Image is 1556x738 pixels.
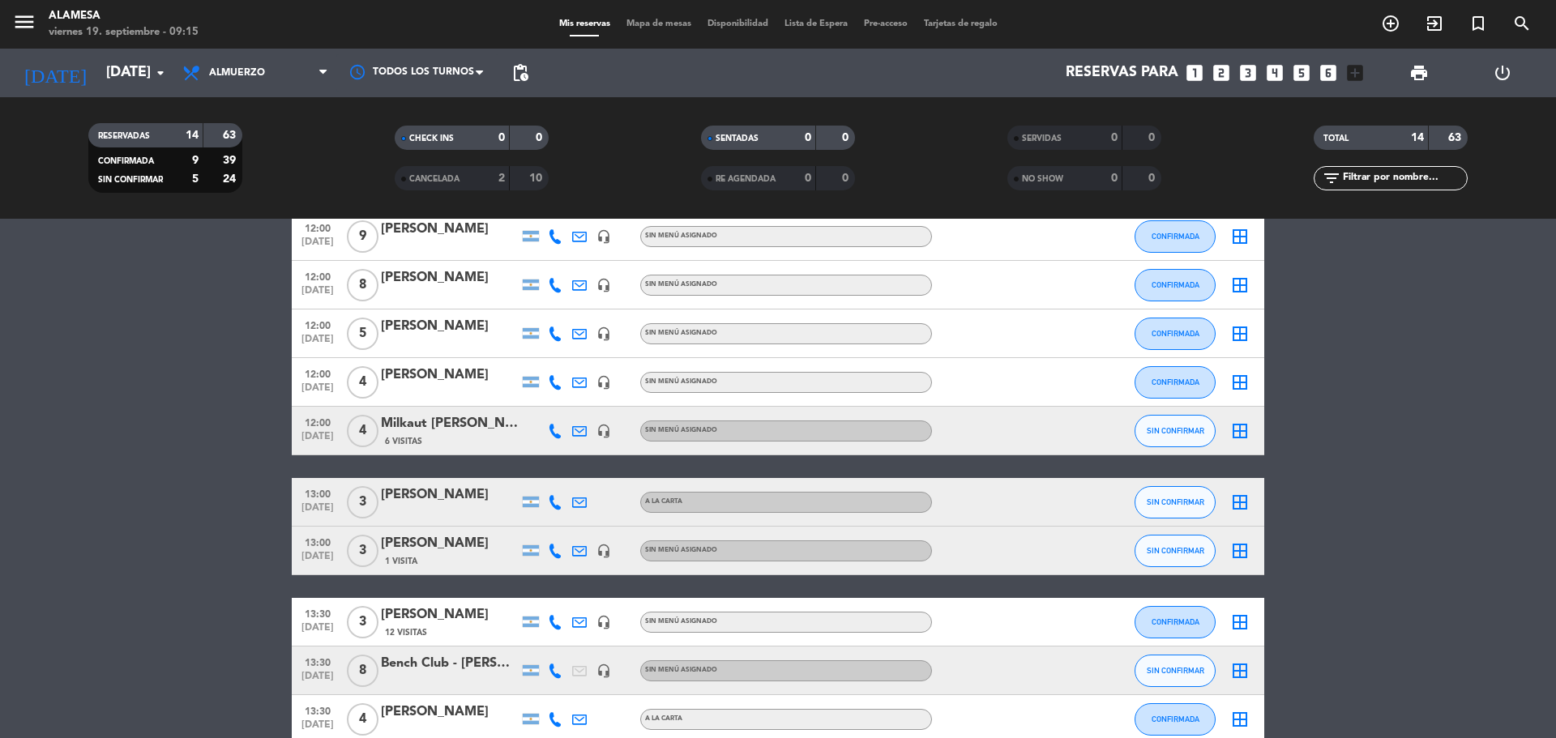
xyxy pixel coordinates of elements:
strong: 0 [1111,132,1118,143]
strong: 0 [805,132,811,143]
div: Bench Club - [PERSON_NAME] [381,653,519,674]
button: CONFIRMADA [1135,703,1216,736]
span: 12:00 [297,267,338,285]
span: SIN CONFIRMAR [98,176,163,184]
span: Mapa de mesas [618,19,699,28]
button: SIN CONFIRMAR [1135,535,1216,567]
span: Sin menú asignado [645,547,717,553]
strong: 0 [805,173,811,184]
span: 3 [347,535,378,567]
span: 13:00 [297,532,338,551]
button: CONFIRMADA [1135,220,1216,253]
span: SENTADAS [716,134,759,143]
i: looks_two [1211,62,1232,83]
strong: 10 [529,173,545,184]
i: border_all [1230,612,1250,632]
span: Pre-acceso [856,19,916,28]
span: CONFIRMADA [1152,617,1199,626]
i: menu [12,10,36,34]
span: 5 [347,318,378,350]
span: pending_actions [511,63,530,83]
span: Sin menú asignado [645,427,717,433]
span: CHECK INS [409,134,454,143]
i: border_all [1230,710,1250,729]
div: [PERSON_NAME] [381,219,519,240]
span: 12 Visitas [385,626,427,639]
span: Disponibilidad [699,19,776,28]
span: 1 Visita [385,555,417,568]
span: Lista de Espera [776,19,856,28]
button: menu [12,10,36,40]
span: A LA CARTA [645,498,682,505]
span: Reservas para [1066,65,1178,81]
span: SIN CONFIRMAR [1147,497,1204,506]
strong: 14 [1411,132,1424,143]
span: 13:00 [297,484,338,502]
span: A LA CARTA [645,715,682,722]
span: RESERVADAS [98,132,150,140]
span: Tarjetas de regalo [916,19,1006,28]
i: looks_6 [1318,62,1339,83]
div: [PERSON_NAME] [381,267,519,288]
button: SIN CONFIRMAR [1135,486,1216,518]
div: [PERSON_NAME] [381,604,519,625]
i: border_all [1230,227,1250,246]
div: Alamesa [49,8,199,24]
i: headset_mic [596,375,611,390]
strong: 24 [223,173,239,185]
i: border_all [1230,493,1250,512]
span: [DATE] [297,431,338,450]
span: 12:00 [297,364,338,382]
i: [DATE] [12,55,98,91]
span: TOTAL [1323,134,1349,143]
span: CANCELADA [409,175,460,183]
strong: 63 [1448,132,1464,143]
i: looks_4 [1264,62,1285,83]
strong: 0 [1148,132,1158,143]
i: exit_to_app [1425,14,1444,33]
strong: 0 [498,132,505,143]
strong: 0 [842,173,852,184]
span: CONFIRMADA [1152,329,1199,338]
strong: 0 [536,132,545,143]
strong: 0 [1111,173,1118,184]
span: [DATE] [297,622,338,641]
span: 8 [347,655,378,687]
span: [DATE] [297,719,338,738]
div: [PERSON_NAME] [381,316,519,337]
strong: 2 [498,173,505,184]
div: [PERSON_NAME] [381,533,519,554]
i: headset_mic [596,544,611,558]
div: LOG OUT [1460,49,1544,97]
i: headset_mic [596,663,611,678]
span: 6 Visitas [385,435,422,448]
i: border_all [1230,324,1250,343]
strong: 14 [186,130,199,141]
span: RE AGENDADA [716,175,776,183]
span: NO SHOW [1022,175,1063,183]
strong: 63 [223,130,239,141]
span: CONFIRMADA [1152,232,1199,241]
i: filter_list [1322,169,1341,188]
strong: 0 [1148,173,1158,184]
span: [DATE] [297,334,338,352]
span: 4 [347,366,378,399]
span: SIN CONFIRMAR [1147,426,1204,435]
i: arrow_drop_down [151,63,170,83]
i: border_all [1230,275,1250,295]
div: viernes 19. septiembre - 09:15 [49,24,199,41]
i: headset_mic [596,326,611,341]
span: SIN CONFIRMAR [1147,666,1204,675]
i: looks_3 [1238,62,1259,83]
span: 9 [347,220,378,253]
div: [PERSON_NAME] [381,365,519,386]
span: Mis reservas [551,19,618,28]
span: 3 [347,606,378,638]
span: Almuerzo [209,67,265,79]
i: headset_mic [596,229,611,244]
span: CONFIRMADA [1152,715,1199,723]
strong: 5 [192,173,199,185]
span: SERVIDAS [1022,134,1062,143]
i: add_circle_outline [1381,14,1400,33]
span: 4 [347,703,378,736]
